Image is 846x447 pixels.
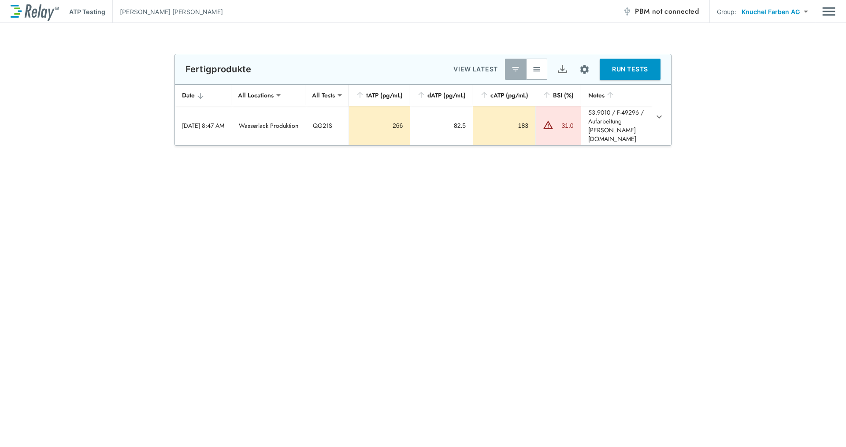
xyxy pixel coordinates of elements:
img: Warning [543,119,553,130]
button: expand row [652,109,667,124]
div: 31.0 [556,121,574,130]
div: tATP (pg/mL) [356,90,403,101]
td: QG21S [306,106,349,145]
p: VIEW LATEST [453,64,498,74]
div: 82.5 [417,121,466,130]
div: dATP (pg/mL) [417,90,466,101]
p: [PERSON_NAME] [PERSON_NAME] [120,7,223,16]
button: RUN TESTS [600,59,660,80]
img: View All [532,65,541,74]
th: Date [175,85,232,106]
button: Main menu [822,3,835,20]
img: Settings Icon [579,64,590,75]
button: Site setup [573,58,596,81]
img: Drawer Icon [822,3,835,20]
img: LuminUltra Relay [11,2,59,21]
button: PBM not connected [619,3,702,20]
img: Offline Icon [623,7,631,16]
div: 183 [480,121,528,130]
div: 266 [356,121,403,130]
div: BSI (%) [542,90,574,101]
div: Notes [588,90,645,101]
p: Fertigprodukte [186,64,251,74]
div: [DATE] 8:47 AM [182,121,225,130]
iframe: Resource center [704,421,837,440]
td: 53.9010 / F-49296 / Aufarbeitung [PERSON_NAME][DOMAIN_NAME] [581,106,652,145]
div: All Tests [306,86,341,104]
div: All Locations [232,86,280,104]
p: Group: [717,7,737,16]
img: Export Icon [557,64,568,75]
td: Wasserlack Produktion [232,106,306,145]
div: cATP (pg/mL) [480,90,528,101]
button: Export [552,59,573,80]
table: sticky table [175,85,671,145]
img: Latest [511,65,520,74]
span: not connected [652,6,699,16]
span: PBM [635,5,699,18]
p: ATP Testing [69,7,105,16]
